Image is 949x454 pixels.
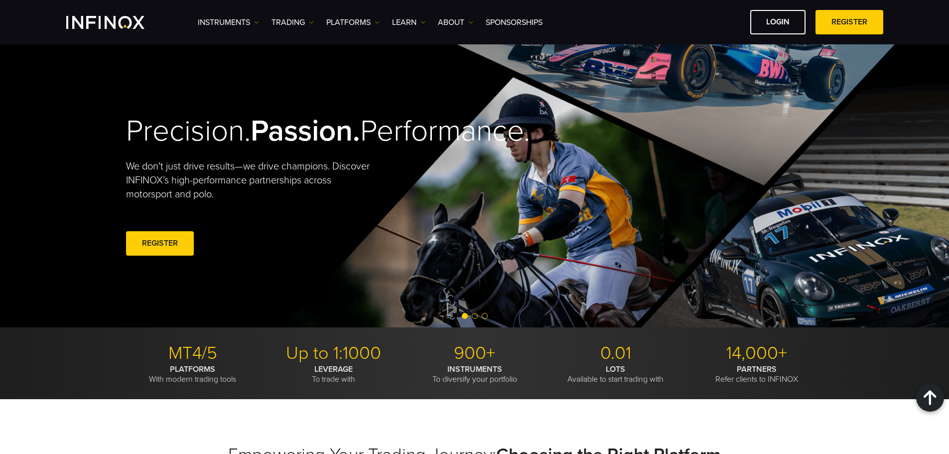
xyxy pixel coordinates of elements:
p: Up to 1:1000 [267,342,401,364]
p: Available to start trading with [549,364,682,384]
strong: Passion. [251,113,360,149]
a: ABOUT [438,16,473,28]
h2: Precision. Performance. [126,113,440,150]
p: Refer clients to INFINOX [690,364,823,384]
a: TRADING [271,16,314,28]
strong: PLATFORMS [170,364,215,374]
p: 14,000+ [690,342,823,364]
span: Go to slide 3 [482,313,488,319]
a: SPONSORSHIPS [486,16,542,28]
a: INFINOX Logo [66,16,168,29]
p: To trade with [267,364,401,384]
a: Learn [392,16,425,28]
p: 0.01 [549,342,682,364]
strong: PARTNERS [737,364,777,374]
p: 900+ [408,342,542,364]
a: Instruments [198,16,259,28]
a: LOGIN [750,10,806,34]
strong: LOTS [606,364,625,374]
strong: INSTRUMENTS [447,364,502,374]
a: REGISTER [815,10,883,34]
a: REGISTER [126,231,194,256]
p: To diversify your portfolio [408,364,542,384]
p: We don't just drive results—we drive champions. Discover INFINOX’s high-performance partnerships ... [126,159,377,201]
span: Go to slide 2 [472,313,478,319]
span: Go to slide 1 [462,313,468,319]
a: PLATFORMS [326,16,380,28]
p: MT4/5 [126,342,260,364]
p: With modern trading tools [126,364,260,384]
strong: LEVERAGE [314,364,353,374]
